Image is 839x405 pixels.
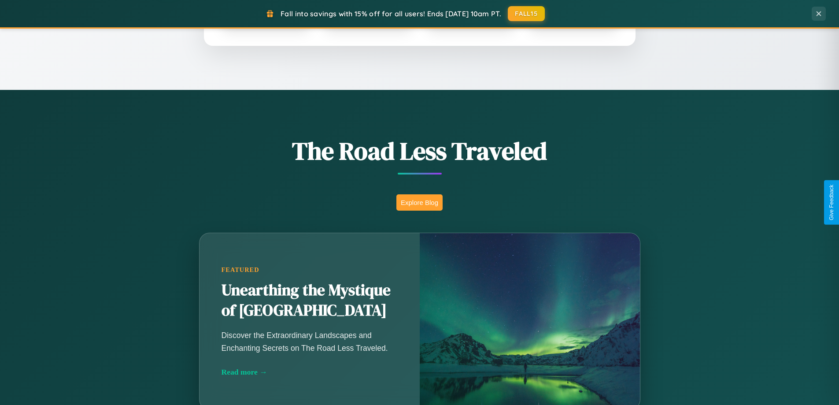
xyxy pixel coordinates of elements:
div: Give Feedback [828,185,835,220]
button: Explore Blog [396,194,443,211]
h2: Unearthing the Mystique of [GEOGRAPHIC_DATA] [222,280,398,321]
p: Discover the Extraordinary Landscapes and Enchanting Secrets on The Road Less Traveled. [222,329,398,354]
span: Fall into savings with 15% off for all users! Ends [DATE] 10am PT. [281,9,501,18]
div: Read more → [222,368,398,377]
button: FALL15 [508,6,545,21]
div: Featured [222,266,398,274]
h1: The Road Less Traveled [155,134,684,168]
